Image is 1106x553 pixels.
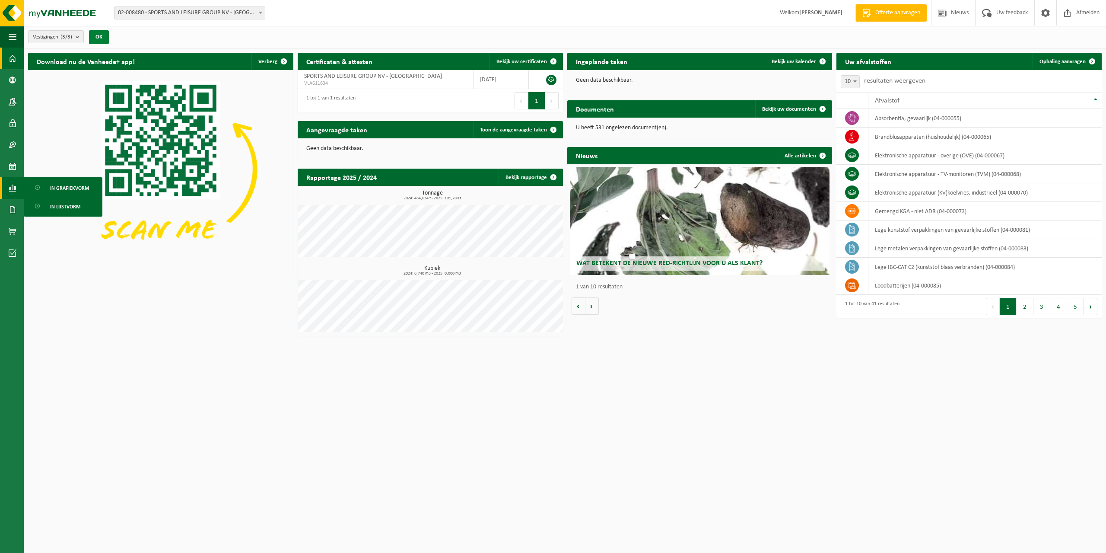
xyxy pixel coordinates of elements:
[302,91,356,110] div: 1 tot 1 van 1 resultaten
[567,147,606,164] h2: Nieuws
[473,121,562,138] a: Toon de aangevraagde taken
[873,9,922,17] span: Offerte aanvragen
[772,59,816,64] span: Bekijk uw kalender
[868,128,1102,146] td: brandblusapparaten (huishoudelijk) (04-000065)
[778,147,831,164] a: Alle artikelen
[868,109,1102,128] td: absorbentia, gevaarlijk (04-000055)
[489,53,562,70] a: Bekijk uw certificaten
[306,146,554,152] p: Geen data beschikbaar.
[855,4,927,22] a: Offerte aanvragen
[302,272,563,276] span: 2024: 6,740 m3 - 2025: 0,000 m3
[304,80,467,87] span: VLA611634
[298,53,381,70] h2: Certificaten & attesten
[302,265,563,276] h3: Kubiek
[1084,298,1097,315] button: Next
[258,59,277,64] span: Verberg
[868,239,1102,258] td: lege metalen verpakkingen van gevaarlijke stoffen (04-000083)
[28,53,143,70] h2: Download nu de Vanheede+ app!
[868,276,1102,295] td: loodbatterijen (04-000085)
[570,167,829,275] a: Wat betekent de nieuwe RED-richtlijn voor u als klant?
[1033,53,1101,70] a: Ophaling aanvragen
[1000,298,1017,315] button: 1
[251,53,292,70] button: Verberg
[545,92,559,109] button: Next
[304,73,442,80] span: SPORTS AND LEISURE GROUP NV - [GEOGRAPHIC_DATA]
[868,165,1102,183] td: elektronische apparatuur - TV-monitoren (TVM) (04-000068)
[765,53,831,70] a: Bekijk uw kalender
[868,183,1102,202] td: elektronische apparatuur (KV)koelvries, industrieel (04-000070)
[799,10,842,16] strong: [PERSON_NAME]
[755,100,831,118] a: Bekijk uw documenten
[836,53,900,70] h2: Uw afvalstoffen
[26,198,100,214] a: In lijstvorm
[572,297,585,315] button: Vorige
[868,202,1102,221] td: gemengd KGA - niet ADR (04-000073)
[302,196,563,201] span: 2024: 464,634 t - 2025: 191,780 t
[298,121,376,138] h2: Aangevraagde taken
[986,298,1000,315] button: Previous
[28,70,293,269] img: Download de VHEPlus App
[841,297,899,316] div: 1 tot 10 van 41 resultaten
[1067,298,1084,315] button: 5
[567,100,623,117] h2: Documenten
[298,169,385,185] h2: Rapportage 2025 / 2024
[515,92,528,109] button: Previous
[576,77,824,83] p: Geen data beschikbaar.
[28,30,84,43] button: Vestigingen(3/3)
[50,180,89,196] span: In grafiekvorm
[1050,298,1067,315] button: 4
[89,30,109,44] button: OK
[868,221,1102,239] td: lege kunststof verpakkingen van gevaarlijke stoffen (04-000081)
[1039,59,1086,64] span: Ophaling aanvragen
[499,169,562,186] a: Bekijk rapportage
[841,75,860,88] span: 10
[576,260,763,267] span: Wat betekent de nieuwe RED-richtlijn voor u als klant?
[114,7,265,19] span: 02-008480 - SPORTS AND LEISURE GROUP NV - SINT-NIKLAAS
[868,258,1102,276] td: lege IBC-CAT C2 (kunststof blaas verbranden) (04-000084)
[875,97,899,104] span: Afvalstof
[26,179,100,196] a: In grafiekvorm
[1033,298,1050,315] button: 3
[60,34,72,40] count: (3/3)
[114,6,265,19] span: 02-008480 - SPORTS AND LEISURE GROUP NV - SINT-NIKLAAS
[496,59,547,64] span: Bekijk uw certificaten
[528,92,545,109] button: 1
[864,77,925,84] label: resultaten weergeven
[1017,298,1033,315] button: 2
[50,198,80,215] span: In lijstvorm
[33,31,72,44] span: Vestigingen
[474,70,529,89] td: [DATE]
[762,106,816,112] span: Bekijk uw documenten
[480,127,547,133] span: Toon de aangevraagde taken
[302,190,563,201] h3: Tonnage
[868,146,1102,165] td: elektronische apparatuur - overige (OVE) (04-000067)
[576,125,824,131] p: U heeft 531 ongelezen document(en).
[841,76,859,88] span: 10
[585,297,599,315] button: Volgende
[576,284,828,290] p: 1 van 10 resultaten
[567,53,636,70] h2: Ingeplande taken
